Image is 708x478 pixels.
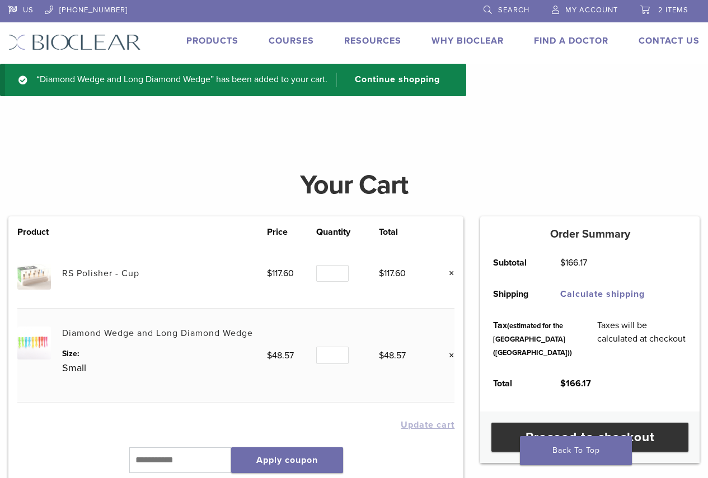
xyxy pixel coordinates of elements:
a: Calculate shipping [560,288,645,300]
a: Back To Top [520,436,632,465]
bdi: 48.57 [379,350,406,361]
a: Contact Us [639,35,700,46]
a: Remove this item [440,348,454,363]
a: Find A Doctor [534,35,608,46]
a: Products [186,35,238,46]
td: Taxes will be calculated at checkout [585,310,700,368]
a: Remove this item [440,266,454,281]
button: Apply coupon [231,447,343,473]
dt: Size: [62,348,267,359]
th: Subtotal [480,247,547,278]
a: RS Polisher - Cup [62,268,139,279]
th: Product [17,225,62,239]
th: Tax [480,310,584,368]
th: Total [379,225,428,239]
a: Proceed to checkout [491,423,688,452]
span: $ [379,350,384,361]
h5: Order Summary [480,228,700,241]
span: $ [267,268,272,279]
span: Search [498,6,529,15]
a: Resources [344,35,401,46]
th: Quantity [316,225,379,239]
span: My Account [565,6,618,15]
span: $ [267,350,272,361]
th: Shipping [480,278,547,310]
a: Continue shopping [336,73,448,87]
span: $ [560,378,566,389]
p: Small [62,359,267,376]
img: Diamond Wedge and Long Diamond Wedge [17,326,50,359]
a: Courses [269,35,314,46]
img: Bioclear [8,34,141,50]
bdi: 117.60 [267,268,294,279]
span: $ [379,268,384,279]
span: 2 items [658,6,688,15]
th: Total [480,368,547,399]
a: Why Bioclear [432,35,504,46]
small: (estimated for the [GEOGRAPHIC_DATA] ([GEOGRAPHIC_DATA])) [493,321,572,357]
bdi: 48.57 [267,350,294,361]
img: RS Polisher - Cup [17,257,50,290]
bdi: 117.60 [379,268,406,279]
button: Update cart [401,420,454,429]
a: Diamond Wedge and Long Diamond Wedge [62,328,253,339]
span: $ [560,257,565,268]
bdi: 166.17 [560,257,587,268]
th: Price [267,225,316,239]
bdi: 166.17 [560,378,591,389]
